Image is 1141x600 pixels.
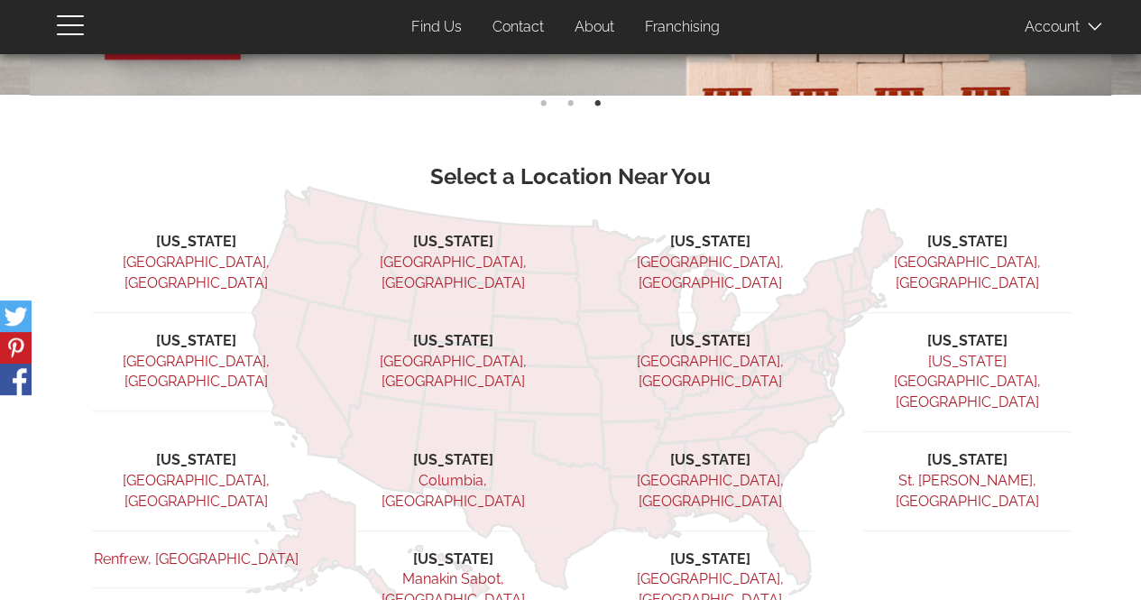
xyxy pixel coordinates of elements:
a: [GEOGRAPHIC_DATA], [GEOGRAPHIC_DATA] [637,472,784,510]
button: 3 of 3 [589,95,607,113]
a: [GEOGRAPHIC_DATA], [GEOGRAPHIC_DATA] [380,353,527,391]
li: [US_STATE] [606,450,814,471]
a: [GEOGRAPHIC_DATA], [GEOGRAPHIC_DATA] [123,472,270,510]
li: [US_STATE] [92,450,300,471]
a: St. [PERSON_NAME], [GEOGRAPHIC_DATA] [896,472,1039,510]
li: [US_STATE] [606,232,814,253]
a: [US_STATE][GEOGRAPHIC_DATA], [GEOGRAPHIC_DATA] [894,353,1041,411]
a: About [561,10,628,45]
button: 2 of 3 [562,95,580,113]
li: [US_STATE] [606,549,814,570]
a: Contact [479,10,557,45]
a: [GEOGRAPHIC_DATA], [GEOGRAPHIC_DATA] [123,254,270,291]
a: [GEOGRAPHIC_DATA], [GEOGRAPHIC_DATA] [637,353,784,391]
a: Franchising [631,10,733,45]
li: [US_STATE] [92,232,300,253]
li: [US_STATE] [349,450,557,471]
li: [US_STATE] [349,331,557,352]
a: Find Us [398,10,475,45]
li: [US_STATE] [863,331,1072,352]
a: [GEOGRAPHIC_DATA], [GEOGRAPHIC_DATA] [637,254,784,291]
li: [US_STATE] [606,331,814,352]
a: [GEOGRAPHIC_DATA], [GEOGRAPHIC_DATA] [894,254,1041,291]
a: Columbia, [GEOGRAPHIC_DATA] [382,472,525,510]
button: 1 of 3 [535,95,553,113]
li: [US_STATE] [92,331,300,352]
li: [US_STATE] [863,232,1072,253]
li: [US_STATE] [349,549,557,570]
li: [US_STATE] [349,232,557,253]
li: [US_STATE] [863,450,1072,471]
a: [GEOGRAPHIC_DATA], [GEOGRAPHIC_DATA] [123,353,270,391]
a: [GEOGRAPHIC_DATA], [GEOGRAPHIC_DATA] [380,254,527,291]
a: Renfrew, [GEOGRAPHIC_DATA] [94,550,299,568]
h3: Select a Location Near You [70,165,1072,189]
